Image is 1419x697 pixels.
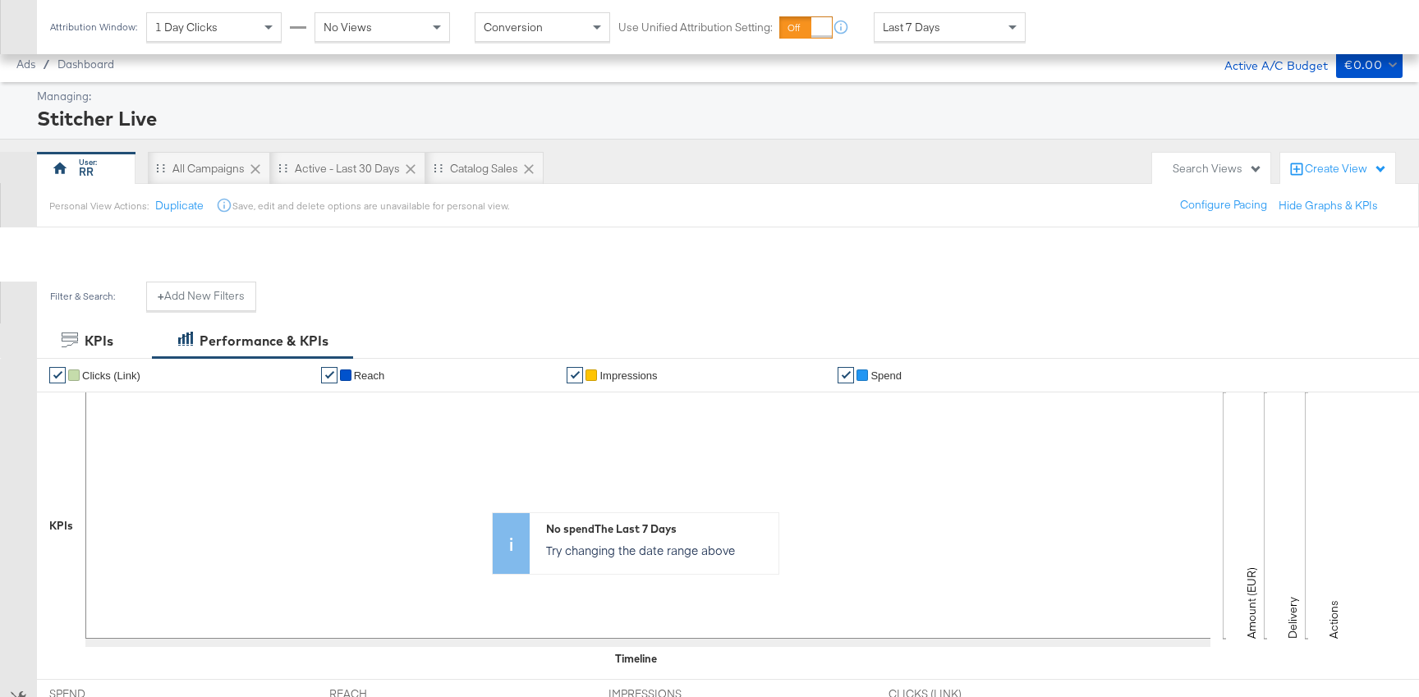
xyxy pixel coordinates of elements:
span: Ads [16,57,35,71]
span: Spend [870,369,902,382]
strong: + [158,288,164,304]
span: 1 Day Clicks [155,20,218,34]
button: Configure Pacing [1169,190,1279,220]
span: / [35,57,57,71]
span: Clicks (Link) [82,369,140,382]
div: Stitcher Live [37,104,1398,132]
div: Catalog Sales [450,161,518,177]
div: Drag to reorder tab [156,163,165,172]
a: Dashboard [57,57,114,71]
a: ✔ [321,367,338,383]
div: RR [79,164,94,180]
button: Hide Graphs & KPIs [1279,198,1378,213]
div: Save, edit and delete options are unavailable for personal view. [232,199,509,213]
button: €0.00 [1336,52,1403,78]
span: Conversion [484,20,543,34]
div: Performance & KPIs [200,332,328,351]
div: Active A/C Budget [1207,52,1328,76]
a: ✔ [567,367,583,383]
span: Last 7 Days [883,20,940,34]
div: Drag to reorder tab [434,163,443,172]
div: Filter & Search: [49,291,116,302]
div: €0.00 [1344,55,1382,76]
p: Try changing the date range above [546,542,770,558]
span: Reach [354,369,385,382]
span: Impressions [599,369,657,382]
span: No Views [324,20,372,34]
div: KPIs [85,332,113,351]
div: Personal View Actions: [49,199,149,213]
div: Active - Last 30 Days [295,161,400,177]
button: +Add New Filters [146,282,256,311]
div: Create View [1305,161,1387,177]
button: Duplicate [155,198,204,213]
label: Use Unified Attribution Setting: [618,20,773,35]
a: ✔ [49,367,66,383]
div: Attribution Window: [49,21,138,33]
div: All Campaigns [172,161,245,177]
div: Search Views [1173,161,1262,177]
a: ✔ [838,367,854,383]
div: Drag to reorder tab [278,163,287,172]
div: No spend The Last 7 Days [546,521,770,537]
div: Managing: [37,89,1398,104]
